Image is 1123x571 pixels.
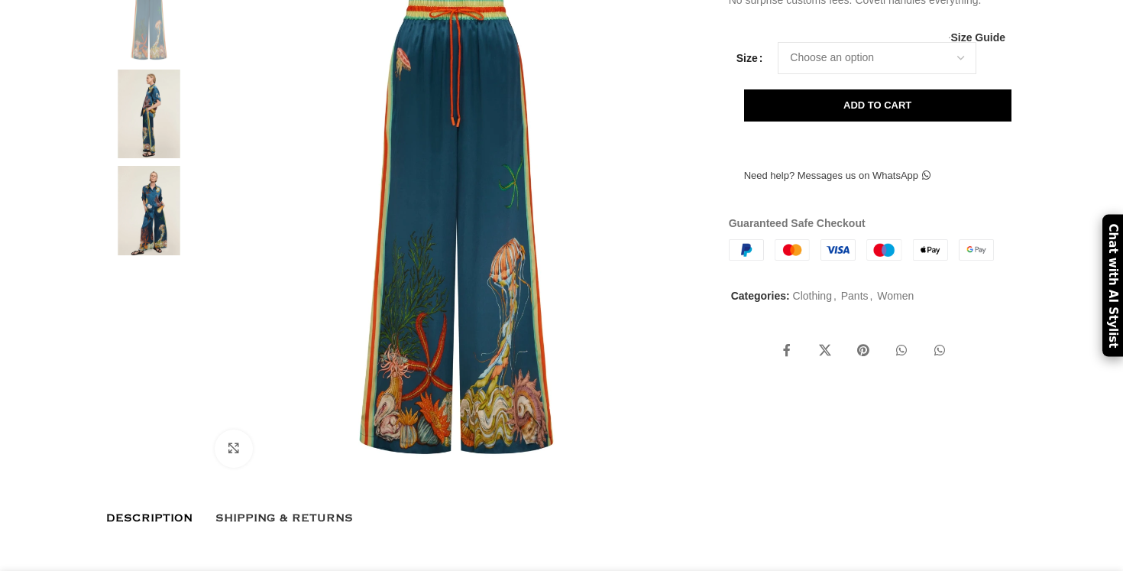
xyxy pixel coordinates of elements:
span: Shipping & Returns [215,510,353,527]
a: WhatsApp social link [924,336,955,366]
span: Description [106,510,193,527]
label: Size [736,50,763,67]
strong: Guaranteed Safe Checkout [729,217,866,229]
a: Clothing [793,290,832,302]
button: Add to cart [744,89,1011,122]
span: , [870,287,873,304]
img: Alemais [102,70,196,159]
a: Need help? Messages us on WhatsApp [729,160,946,192]
img: guaranteed-safe-checkout-bordered.j [729,239,994,261]
span: Categories: [731,290,790,302]
a: Description [106,502,193,534]
a: WhatsApp social link [886,336,917,366]
a: Women [877,290,914,302]
a: Facebook social link [772,336,802,366]
a: Pinterest social link [848,336,879,366]
a: Pants [841,290,869,302]
img: Alemais dresses [102,166,196,255]
span: , [833,287,837,304]
a: Shipping & Returns [215,502,353,534]
a: X social link [810,336,840,366]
